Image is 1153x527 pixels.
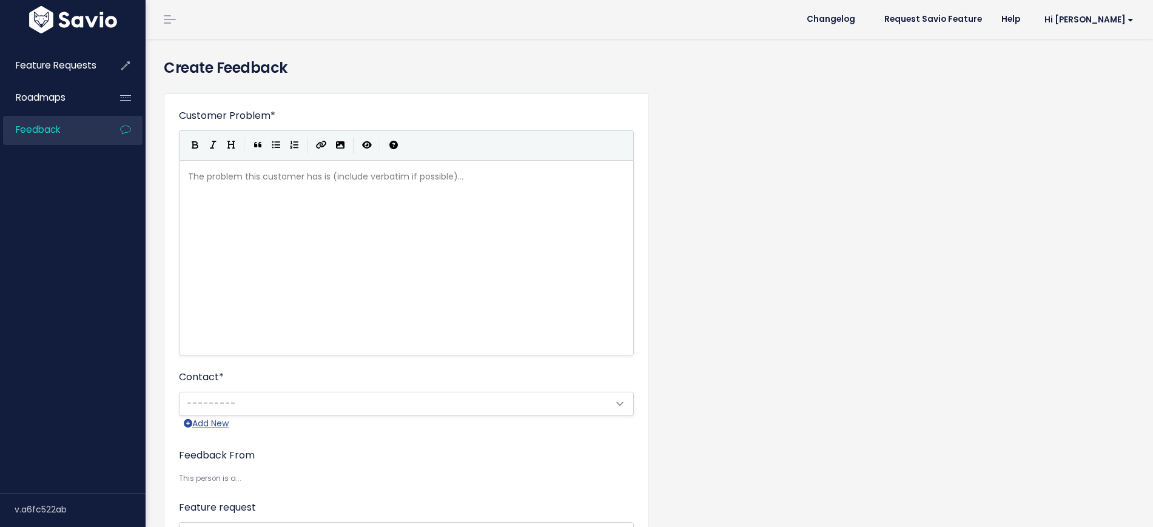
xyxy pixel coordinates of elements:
i: | [380,138,381,153]
a: Help [992,10,1030,29]
button: Markdown Guide [385,136,403,155]
small: This person is a... [179,472,634,485]
button: Toggle Preview [358,136,376,155]
label: Contact [179,370,224,384]
span: Feedback [16,123,60,136]
img: logo-white.9d6f32f41409.svg [26,6,120,33]
span: Roadmaps [16,91,66,104]
a: Add New [184,416,229,431]
button: Create Link [312,136,331,155]
button: Bold [186,136,204,155]
a: Roadmaps [3,84,101,112]
i: | [353,138,354,153]
button: Italic [204,136,222,155]
span: Hi [PERSON_NAME] [1044,15,1134,24]
a: Hi [PERSON_NAME] [1030,10,1143,29]
i: | [307,138,308,153]
div: v.a6fc522ab [15,494,146,525]
button: Import an image [331,136,349,155]
a: Feature Requests [3,52,101,79]
a: Request Savio Feature [875,10,992,29]
button: Numbered List [285,136,303,155]
button: Heading [222,136,240,155]
label: Feature request [179,500,256,515]
label: Customer Problem [179,109,275,123]
span: Feature Requests [16,59,96,72]
a: Feedback [3,116,101,144]
i: | [244,138,245,153]
h4: Create Feedback [164,57,1135,79]
label: Feedback From [179,448,255,463]
span: Changelog [807,15,855,24]
button: Quote [249,136,267,155]
button: Generic List [267,136,285,155]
